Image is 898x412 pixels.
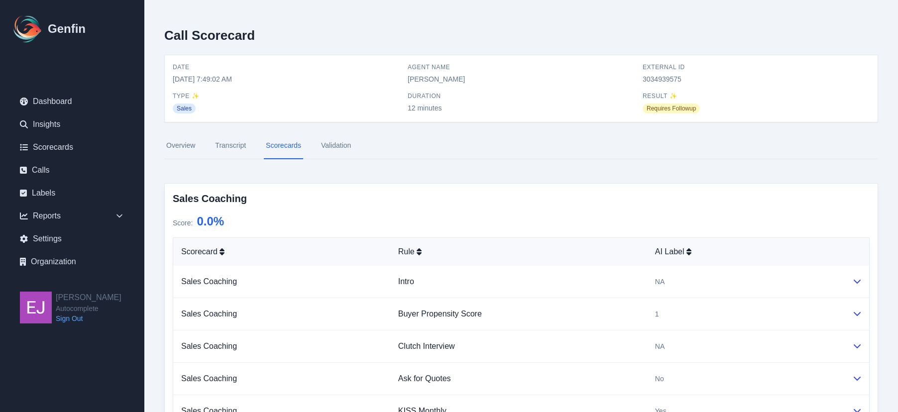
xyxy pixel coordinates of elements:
span: [PERSON_NAME] [408,74,635,84]
a: Insights [12,114,132,134]
span: Requires Followup [643,103,700,113]
a: Calls [12,160,132,180]
span: Agent Name [408,63,635,71]
img: Logo [12,13,44,45]
h2: [PERSON_NAME] [56,292,121,304]
h3: Sales Coaching [173,192,870,206]
span: Type ✨ [173,92,400,100]
h1: Genfin [48,21,86,37]
a: Settings [12,229,132,249]
a: Sales Coaching [181,374,237,383]
nav: Tabs [164,132,878,159]
div: Rule [398,246,639,258]
div: Scorecard [181,246,382,258]
div: Reports [12,206,132,226]
span: 12 minutes [408,103,635,113]
span: 0.0 % [197,214,224,228]
h2: Call Scorecard [164,28,255,43]
span: No [655,374,664,384]
span: Duration [408,92,635,100]
span: Result ✨ [643,92,870,100]
a: Dashboard [12,92,132,111]
a: Validation [319,132,353,159]
span: [DATE] 7:49:02 AM [173,74,400,84]
a: Sign Out [56,313,121,323]
a: Overview [164,132,197,159]
span: Score : [173,219,193,227]
span: External ID [643,63,870,71]
a: Labels [12,183,132,203]
a: Transcript [213,132,248,159]
a: Sales Coaching [181,277,237,286]
a: Sales Coaching [181,342,237,350]
a: Scorecards [12,137,132,157]
span: 1 [655,309,659,319]
a: Organization [12,252,132,272]
span: Sales [173,103,196,113]
a: Sales Coaching [181,309,237,318]
span: Date [173,63,400,71]
div: AI Label [655,246,836,258]
img: EJ Palo [20,292,52,323]
a: Intro [398,277,414,286]
span: NA [655,277,665,287]
span: 3034939575 [643,74,870,84]
span: NA [655,341,665,351]
a: Ask for Quotes [398,374,451,383]
a: Buyer Propensity Score [398,309,482,318]
a: Clutch Interview [398,342,455,350]
a: Scorecards [264,132,303,159]
span: Autocomplete [56,304,121,313]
